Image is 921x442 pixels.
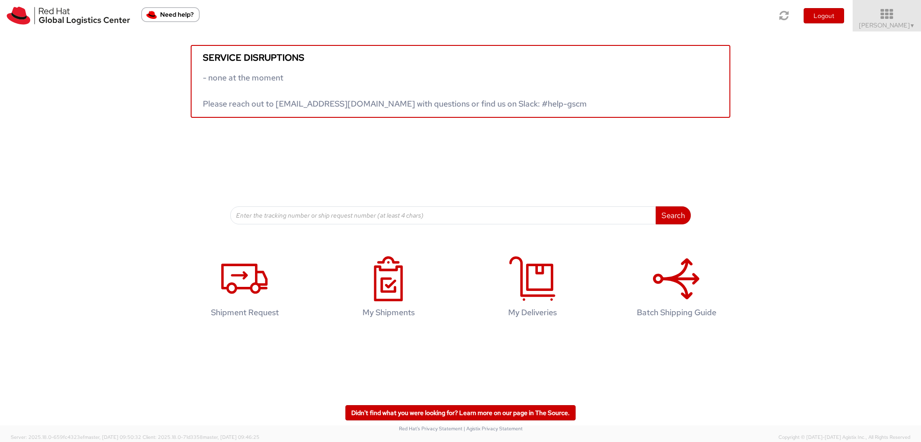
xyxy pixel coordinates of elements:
button: Need help? [141,7,200,22]
a: Red Hat's Privacy Statement [399,425,462,432]
span: Client: 2025.18.0-71d3358 [143,434,259,440]
img: rh-logistics-00dfa346123c4ec078e1.svg [7,7,130,25]
a: My Deliveries [465,247,600,331]
h5: Service disruptions [203,53,718,63]
h4: My Shipments [331,308,447,317]
span: Server: 2025.18.0-659fc4323ef [11,434,141,440]
a: My Shipments [321,247,456,331]
a: Batch Shipping Guide [609,247,744,331]
a: | Agistix Privacy Statement [464,425,523,432]
button: Search [656,206,691,224]
span: Copyright © [DATE]-[DATE] Agistix Inc., All Rights Reserved [778,434,910,441]
span: [PERSON_NAME] [859,21,915,29]
h4: Shipment Request [187,308,303,317]
span: master, [DATE] 09:50:32 [85,434,141,440]
input: Enter the tracking number or ship request number (at least 4 chars) [230,206,656,224]
button: Logout [804,8,844,23]
span: - none at the moment Please reach out to [EMAIL_ADDRESS][DOMAIN_NAME] with questions or find us o... [203,72,587,109]
h4: Batch Shipping Guide [618,308,734,317]
span: ▼ [910,22,915,29]
a: Shipment Request [177,247,312,331]
a: Didn't find what you were looking for? Learn more on our page in The Source. [345,405,576,420]
a: Service disruptions - none at the moment Please reach out to [EMAIL_ADDRESS][DOMAIN_NAME] with qu... [191,45,730,118]
h4: My Deliveries [474,308,590,317]
span: master, [DATE] 09:46:25 [203,434,259,440]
